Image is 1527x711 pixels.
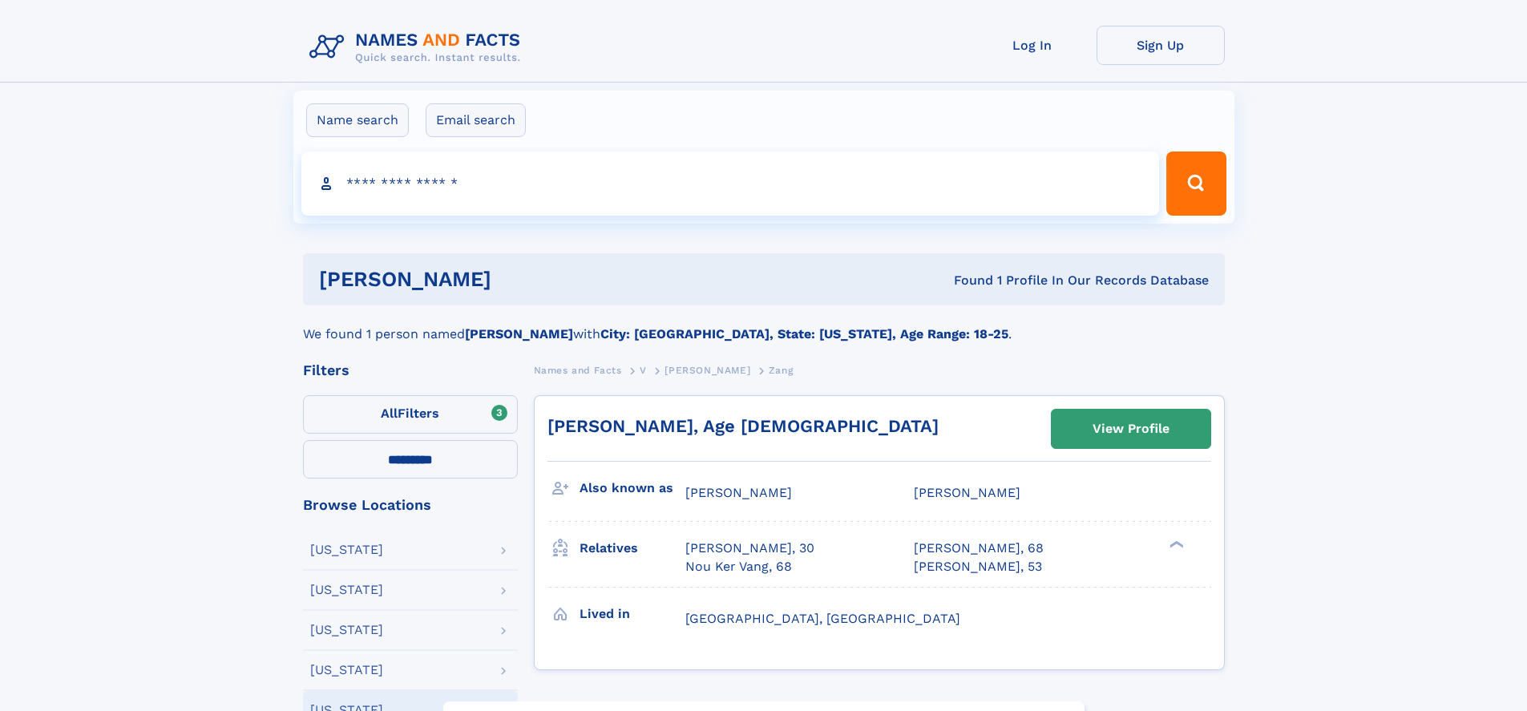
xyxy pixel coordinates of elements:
a: [PERSON_NAME], 30 [685,539,814,557]
a: [PERSON_NAME], Age [DEMOGRAPHIC_DATA] [547,416,939,436]
div: ❯ [1165,539,1185,550]
span: All [381,406,398,421]
a: Sign Up [1097,26,1225,65]
h3: Lived in [580,600,685,628]
a: [PERSON_NAME], 68 [914,539,1044,557]
a: [PERSON_NAME] [665,360,750,380]
a: Nou Ker Vang, 68 [685,558,792,576]
span: [GEOGRAPHIC_DATA], [GEOGRAPHIC_DATA] [685,611,960,626]
a: V [640,360,647,380]
h3: Also known as [580,475,685,502]
div: [US_STATE] [310,584,383,596]
h3: Relatives [580,535,685,562]
span: [PERSON_NAME] [665,365,750,376]
label: Filters [303,395,518,434]
b: [PERSON_NAME] [465,326,573,341]
span: [PERSON_NAME] [914,485,1020,500]
label: Email search [426,103,526,137]
div: Browse Locations [303,498,518,512]
a: Names and Facts [534,360,622,380]
div: We found 1 person named with . [303,305,1225,344]
div: View Profile [1093,410,1169,447]
span: Zang [769,365,793,376]
span: V [640,365,647,376]
b: City: [GEOGRAPHIC_DATA], State: [US_STATE], Age Range: 18-25 [600,326,1008,341]
a: [PERSON_NAME], 53 [914,558,1042,576]
a: Log In [968,26,1097,65]
img: Logo Names and Facts [303,26,534,69]
div: Filters [303,363,518,378]
span: [PERSON_NAME] [685,485,792,500]
button: Search Button [1166,151,1226,216]
div: [US_STATE] [310,543,383,556]
label: Name search [306,103,409,137]
h1: [PERSON_NAME] [319,269,723,289]
input: search input [301,151,1160,216]
div: Found 1 Profile In Our Records Database [722,272,1209,289]
div: [US_STATE] [310,664,383,677]
a: View Profile [1052,410,1210,448]
div: [US_STATE] [310,624,383,636]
